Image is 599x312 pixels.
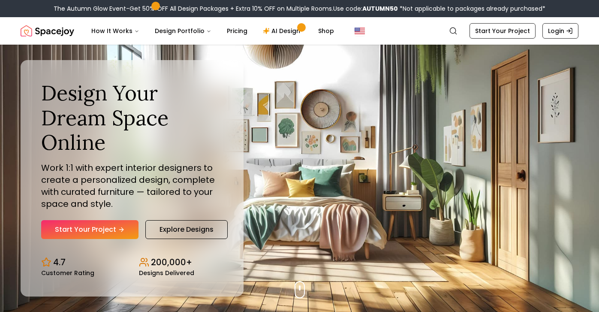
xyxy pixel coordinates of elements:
small: Designs Delivered [139,270,194,276]
img: Spacejoy Logo [21,22,74,39]
a: AI Design [256,22,310,39]
a: Pricing [220,22,254,39]
p: 200,000+ [151,256,192,268]
div: The Autumn Glow Event-Get 50% OFF All Design Packages + Extra 10% OFF on Multiple Rooms. [54,4,545,13]
a: Explore Designs [145,220,228,239]
nav: Main [84,22,341,39]
p: Work 1:1 with expert interior designers to create a personalized design, complete with curated fu... [41,162,223,210]
span: *Not applicable to packages already purchased* [398,4,545,13]
nav: Global [21,17,578,45]
h1: Design Your Dream Space Online [41,81,223,155]
div: Design stats [41,249,223,276]
img: United States [355,26,365,36]
a: Shop [311,22,341,39]
small: Customer Rating [41,270,94,276]
button: How It Works [84,22,146,39]
b: AUTUMN50 [362,4,398,13]
a: Start Your Project [470,23,536,39]
a: Login [542,23,578,39]
p: 4.7 [53,256,66,268]
button: Design Portfolio [148,22,218,39]
span: Use code: [333,4,398,13]
a: Spacejoy [21,22,74,39]
a: Start Your Project [41,220,138,239]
